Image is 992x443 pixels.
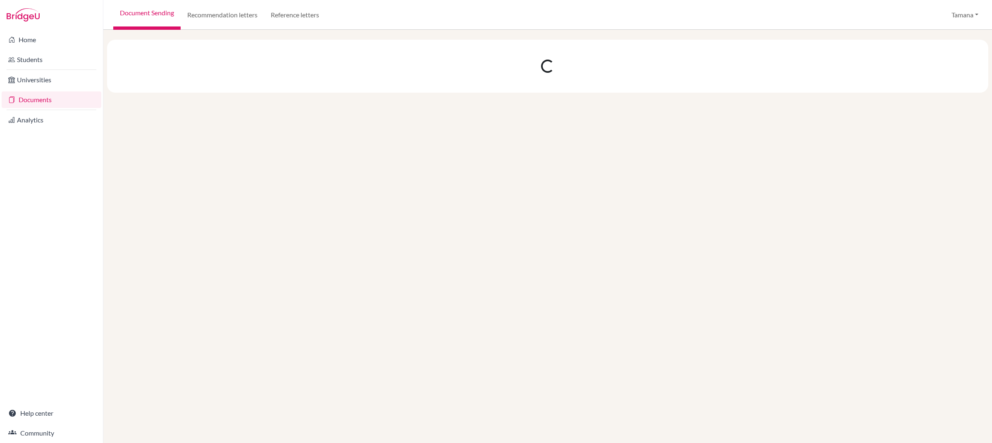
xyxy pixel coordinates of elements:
[948,7,982,23] button: Tamana
[2,31,101,48] a: Home
[2,91,101,108] a: Documents
[2,405,101,421] a: Help center
[2,51,101,68] a: Students
[2,425,101,441] a: Community
[2,72,101,88] a: Universities
[7,8,40,22] img: Bridge-U
[2,112,101,128] a: Analytics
